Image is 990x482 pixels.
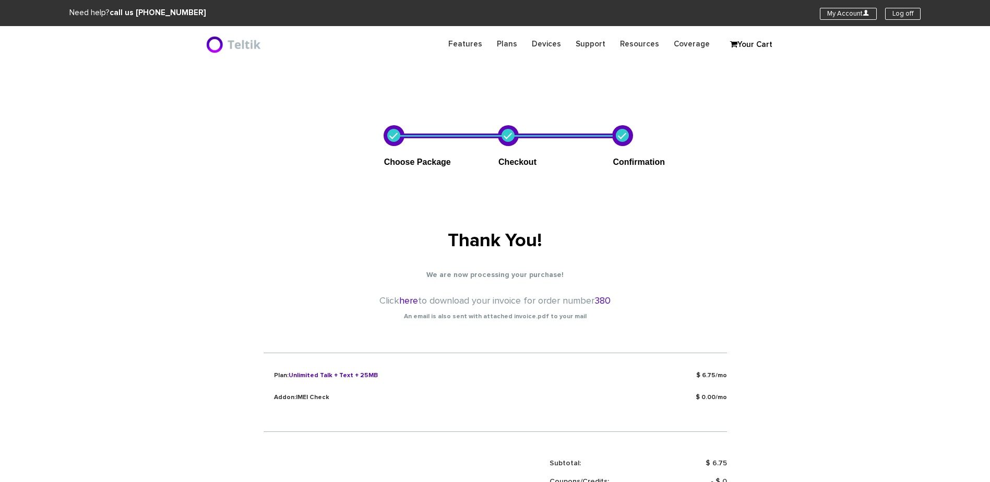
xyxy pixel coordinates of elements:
span: Checkout [498,158,536,166]
h1: Thank You! [328,231,662,252]
a: Log off [885,8,921,20]
p: Plan: [274,364,378,380]
a: Your Cart [725,37,777,53]
td: $ 6.75 [671,458,727,476]
td: Subtotal: [550,458,671,476]
span: 380 [594,296,611,306]
p: Addon:IMEI Check [274,385,378,402]
a: Plans [490,34,524,54]
span: Choose Package [384,158,451,166]
h4: Click to download your invoice for order number [264,296,727,307]
a: My AccountU [820,8,877,20]
strong: call us [PHONE_NUMBER] [110,9,206,17]
span: Need help? [69,9,206,17]
p: $ 6.75/mo [503,364,727,380]
p: An email is also sent with attached invoice.pdf to your mail [264,312,727,321]
a: Support [568,34,613,54]
a: Resources [613,34,666,54]
span: Confirmation [613,158,665,166]
p: We are now processing your purchase! [264,270,727,281]
a: Devices [524,34,568,54]
img: BriteX [206,34,264,55]
a: Coverage [666,34,717,54]
span: Unlimited Talk + Text + 25MB [289,372,378,379]
a: Features [441,34,490,54]
a: here [399,296,418,306]
i: U [863,9,869,16]
p: $ 0.00/mo [503,385,727,402]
